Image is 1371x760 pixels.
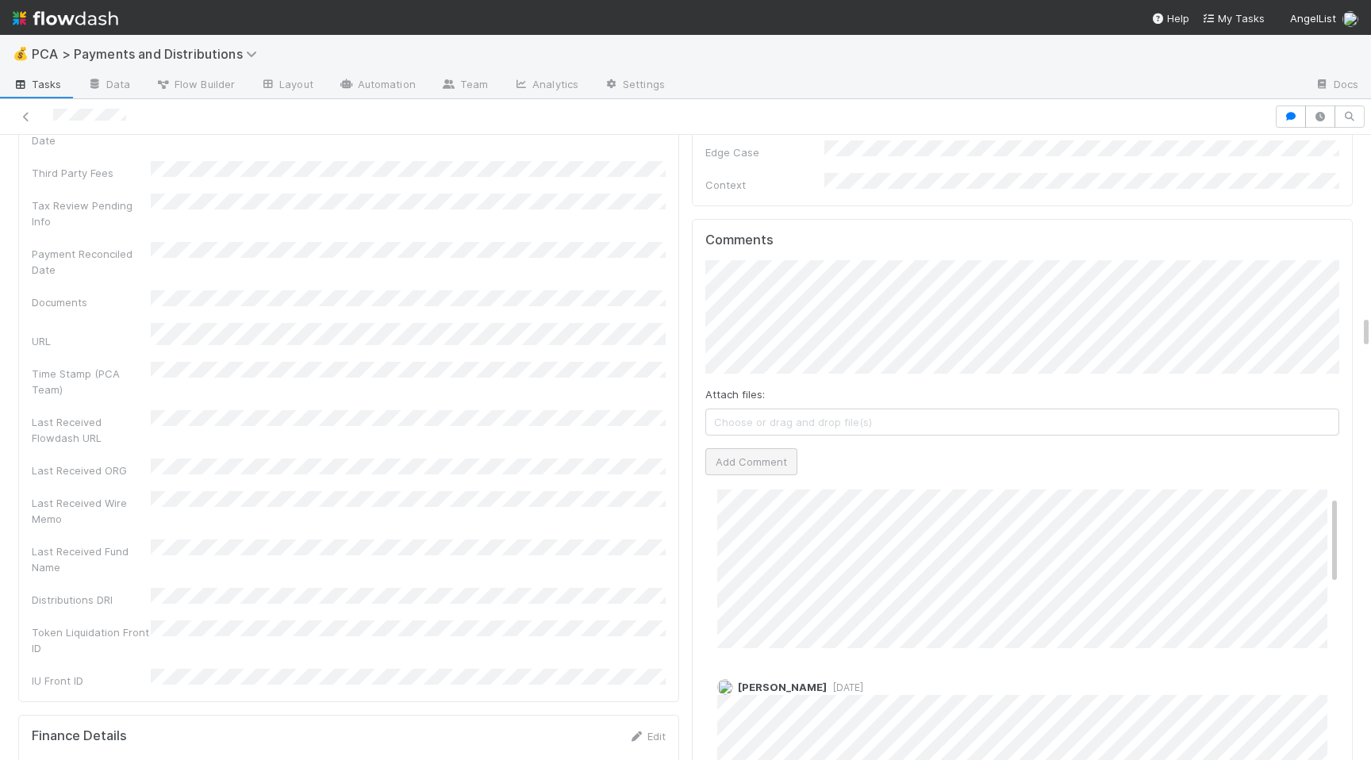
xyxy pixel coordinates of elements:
[32,543,151,575] div: Last Received Fund Name
[1342,11,1358,27] img: avatar_a2d05fec-0a57-4266-8476-74cda3464b0e.png
[32,414,151,446] div: Last Received Flowdash URL
[32,165,151,181] div: Third Party Fees
[705,144,824,160] div: Edge Case
[501,73,591,98] a: Analytics
[156,76,235,92] span: Flow Builder
[326,73,428,98] a: Automation
[32,673,151,689] div: IU Front ID
[705,448,797,475] button: Add Comment
[428,73,501,98] a: Team
[32,366,151,397] div: Time Stamp (PCA Team)
[13,76,62,92] span: Tasks
[591,73,678,98] a: Settings
[32,246,151,278] div: Payment Reconciled Date
[32,463,151,478] div: Last Received ORG
[1202,10,1265,26] a: My Tasks
[717,679,733,695] img: avatar_87e1a465-5456-4979-8ac4-f0cdb5bbfe2d.png
[827,681,863,693] span: [DATE]
[32,592,151,608] div: Distributions DRI
[738,681,827,693] span: [PERSON_NAME]
[32,728,127,744] h5: Finance Details
[75,73,143,98] a: Data
[32,198,151,229] div: Tax Review Pending Info
[248,73,326,98] a: Layout
[32,624,151,656] div: Token Liquidation Front ID
[705,177,824,193] div: Context
[13,47,29,60] span: 💰
[705,386,765,402] label: Attach files:
[1290,12,1336,25] span: AngelList
[628,730,666,743] a: Edit
[32,333,151,349] div: URL
[32,495,151,527] div: Last Received Wire Memo
[706,409,1338,435] span: Choose or drag and drop file(s)
[1202,12,1265,25] span: My Tasks
[1151,10,1189,26] div: Help
[705,232,1339,248] h5: Comments
[32,46,265,62] span: PCA > Payments and Distributions
[32,294,151,310] div: Documents
[1302,73,1371,98] a: Docs
[143,73,248,98] a: Flow Builder
[13,5,118,32] img: logo-inverted-e16ddd16eac7371096b0.svg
